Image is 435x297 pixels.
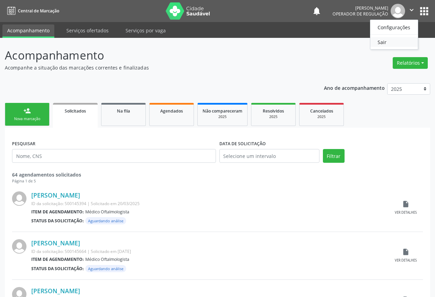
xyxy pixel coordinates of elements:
span: Solicitados [65,108,86,114]
button: Filtrar [323,149,345,163]
a: Sair [370,37,418,47]
span: Na fila [117,108,130,114]
label: PESQUISAR [12,138,35,149]
label: DATA DE SOLICITAÇÃO [219,138,266,149]
a: [PERSON_NAME] [31,239,80,247]
div: Ver detalhes [395,258,417,263]
input: Nome, CNS [12,149,216,163]
span: Solicitado em 20/03/2025 [91,201,140,206]
a: Acompanhamento [2,24,54,38]
div: 2025 [304,114,339,119]
strong: 64 agendamentos solicitados [12,171,81,178]
span: Central de Marcação [18,8,59,14]
div: 2025 [256,114,291,119]
p: Ano de acompanhamento [324,83,385,92]
img: img [12,191,26,206]
b: Status da solicitação: [31,266,84,272]
input: Selecione um intervalo [219,149,319,163]
span: Operador de regulação [333,11,388,17]
button: notifications [312,6,322,16]
a: [PERSON_NAME] [31,191,80,199]
span: ID da solicitação: S00145394 | [31,201,90,206]
img: img [391,4,405,18]
span: Resolvidos [263,108,284,114]
span: Aguardando análise [85,217,126,224]
div: Ver detalhes [395,210,417,215]
div: [PERSON_NAME] [333,5,388,11]
p: Acompanhamento [5,47,303,64]
div: 2025 [203,114,242,119]
div: Página 1 de 5 [12,178,423,184]
img: img [12,239,26,254]
div: person_add [23,107,31,115]
b: Item de agendamento: [31,256,84,262]
span: Solicitado em [DATE] [91,248,131,254]
i: insert_drive_file [402,248,410,256]
a: Configurações [370,22,418,32]
a: Central de Marcação [5,5,59,17]
span: Não compareceram [203,108,242,114]
a: Serviços ofertados [62,24,113,36]
button: Relatórios [393,57,428,69]
b: Item de agendamento: [31,209,84,215]
i:  [408,6,415,14]
button:  [405,4,418,18]
a: [PERSON_NAME] [31,287,80,295]
a: Serviços por vaga [121,24,171,36]
span: Médico Oftalmologista [85,209,129,215]
p: Acompanhe a situação das marcações correntes e finalizadas [5,64,303,71]
b: Status da solicitação: [31,218,84,224]
span: Agendados [160,108,183,114]
span: Aguardando análise [85,265,126,272]
span: Cancelados [310,108,333,114]
i: insert_drive_file [402,200,410,208]
span: ID da solicitação: S00145664 | [31,248,90,254]
div: Nova marcação [10,116,44,121]
button: apps [418,5,430,17]
ul:  [370,20,418,50]
span: Médico Oftalmologista [85,256,129,262]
